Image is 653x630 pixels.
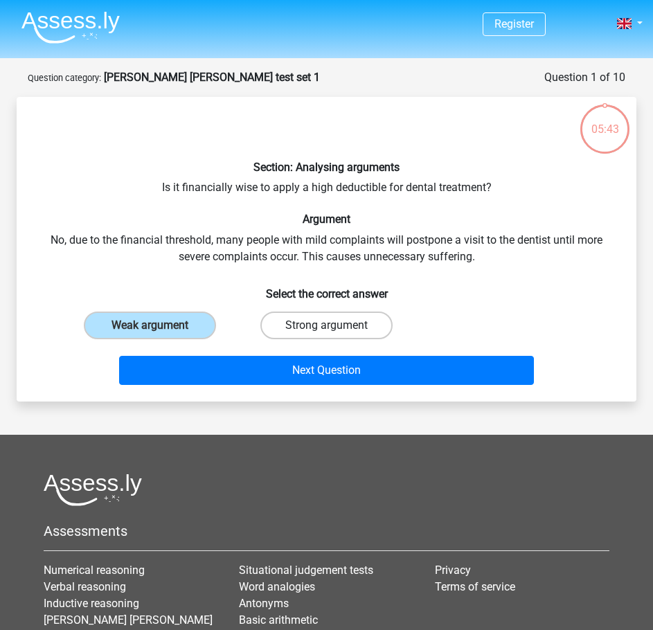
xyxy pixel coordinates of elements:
[544,69,625,86] div: Question 1 of 10
[435,564,471,577] a: Privacy
[39,161,614,174] h6: Section: Analysing arguments
[84,312,216,339] label: Weak argument
[44,597,139,610] a: Inductive reasoning
[44,523,609,539] h5: Assessments
[44,580,126,593] a: Verbal reasoning
[579,103,631,138] div: 05:43
[239,597,289,610] a: Antonyms
[44,564,145,577] a: Numerical reasoning
[435,580,515,593] a: Terms of service
[44,474,142,506] img: Assessly logo
[104,71,320,84] strong: [PERSON_NAME] [PERSON_NAME] test set 1
[239,613,318,627] a: Basic arithmetic
[21,11,120,44] img: Assessly
[239,580,315,593] a: Word analogies
[494,17,534,30] a: Register
[39,213,614,226] h6: Argument
[39,276,614,300] h6: Select the correct answer
[22,108,631,390] div: Is it financially wise to apply a high deductible for dental treatment? No, due to the financial ...
[28,73,101,83] small: Question category:
[239,564,373,577] a: Situational judgement tests
[260,312,393,339] label: Strong argument
[119,356,534,385] button: Next Question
